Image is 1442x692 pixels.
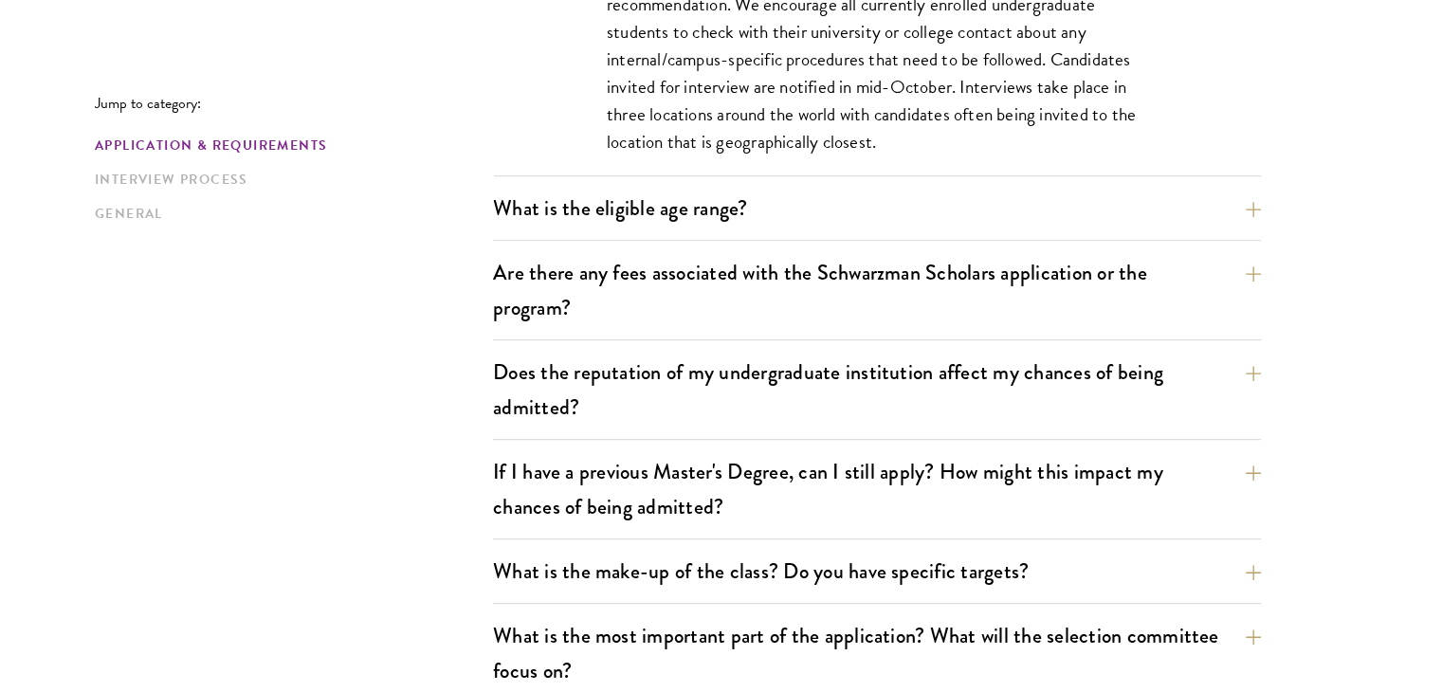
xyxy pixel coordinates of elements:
button: Does the reputation of my undergraduate institution affect my chances of being admitted? [493,351,1261,428]
button: If I have a previous Master's Degree, can I still apply? How might this impact my chances of bein... [493,450,1261,528]
button: What is the eligible age range? [493,187,1261,229]
button: What is the make-up of the class? Do you have specific targets? [493,550,1261,592]
a: Interview Process [95,170,482,190]
a: General [95,204,482,224]
button: What is the most important part of the application? What will the selection committee focus on? [493,614,1261,692]
p: Jump to category: [95,95,493,112]
button: Are there any fees associated with the Schwarzman Scholars application or the program? [493,251,1261,329]
a: Application & Requirements [95,136,482,155]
